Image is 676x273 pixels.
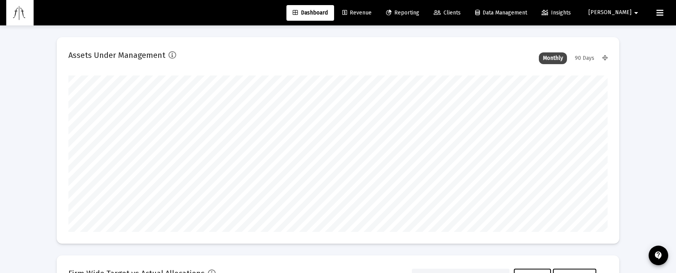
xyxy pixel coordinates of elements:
[336,5,378,21] a: Revenue
[386,9,419,16] span: Reporting
[286,5,334,21] a: Dashboard
[427,5,467,21] a: Clients
[475,9,527,16] span: Data Management
[579,5,650,20] button: [PERSON_NAME]
[631,5,641,21] mat-icon: arrow_drop_down
[535,5,577,21] a: Insights
[588,9,631,16] span: [PERSON_NAME]
[434,9,461,16] span: Clients
[469,5,533,21] a: Data Management
[342,9,372,16] span: Revenue
[380,5,426,21] a: Reporting
[68,49,165,61] h2: Assets Under Management
[12,5,28,21] img: Dashboard
[654,251,663,260] mat-icon: contact_support
[571,52,598,64] div: 90 Days
[539,52,567,64] div: Monthly
[542,9,571,16] span: Insights
[293,9,328,16] span: Dashboard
